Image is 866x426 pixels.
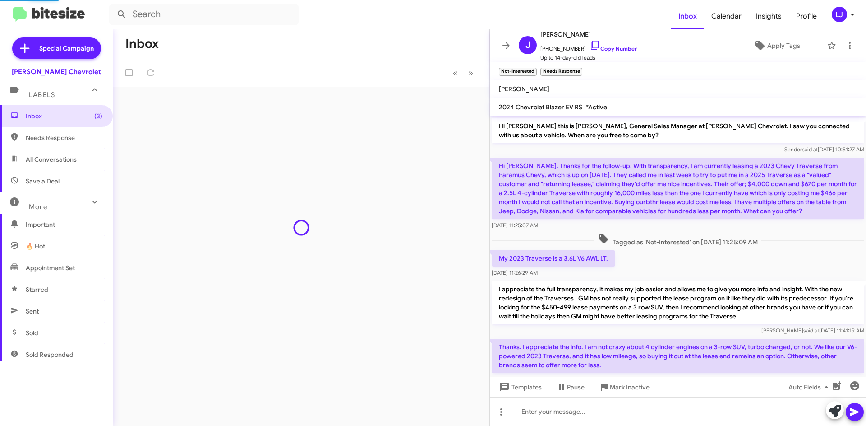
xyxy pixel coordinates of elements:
[590,45,637,52] a: Copy Number
[781,379,839,395] button: Auto Fields
[540,40,637,53] span: [PHONE_NUMBER]
[26,328,38,337] span: Sold
[26,112,102,121] span: Inbox
[761,327,864,334] span: [PERSON_NAME] [DATE] 11:41:19 AM
[586,103,607,111] span: *Active
[448,64,479,82] nav: Page navigation example
[730,37,823,54] button: Apply Tags
[594,234,761,247] span: Tagged as 'Not-Interested' on [DATE] 11:25:09 AM
[499,103,582,111] span: 2024 Chevrolet Blazer EV RS
[125,37,159,51] h1: Inbox
[26,307,39,316] span: Sent
[540,29,637,40] span: [PERSON_NAME]
[492,339,864,373] p: Thanks. I appreciate the info. I am not crazy about 4 cylinder engines on a 3-row SUV, turbo char...
[832,7,847,22] div: LJ
[767,37,800,54] span: Apply Tags
[26,285,48,294] span: Starred
[26,220,102,229] span: Important
[492,118,864,143] p: Hi [PERSON_NAME] this is [PERSON_NAME], General Sales Manager at [PERSON_NAME] Chevrolet. I saw y...
[671,3,704,29] a: Inbox
[540,68,582,76] small: Needs Response
[499,85,549,93] span: [PERSON_NAME]
[824,7,856,22] button: LJ
[29,203,47,211] span: More
[492,376,539,383] span: [DATE] 11:57:40 AM
[29,91,55,99] span: Labels
[492,269,538,276] span: [DATE] 11:26:29 AM
[26,350,74,359] span: Sold Responded
[610,379,649,395] span: Mark Inactive
[784,146,864,153] span: Sender [DATE] 10:51:27 AM
[12,37,101,59] a: Special Campaign
[463,64,479,82] button: Next
[490,379,549,395] button: Templates
[492,158,864,219] p: Hi [PERSON_NAME]. Thanks for the follow-up. With transparency, I am currently leasing a 2023 Chev...
[26,133,102,142] span: Needs Response
[525,38,530,52] span: J
[447,64,463,82] button: Previous
[592,379,657,395] button: Mark Inactive
[789,3,824,29] a: Profile
[26,263,75,272] span: Appointment Set
[549,379,592,395] button: Pause
[492,281,864,324] p: I appreciate the full transparency, it makes my job easier and allows me to give you more info an...
[492,222,538,229] span: [DATE] 11:25:07 AM
[94,112,102,121] span: (3)
[468,67,473,79] span: »
[39,44,94,53] span: Special Campaign
[109,4,299,25] input: Search
[540,53,637,62] span: Up to 14-day-old leads
[26,155,77,164] span: All Conversations
[802,146,818,153] span: said at
[453,67,458,79] span: «
[567,379,585,395] span: Pause
[497,379,542,395] span: Templates
[492,250,615,267] p: My 2023 Traverse is a 3.6L V6 AWL LT.
[803,327,819,334] span: said at
[788,379,832,395] span: Auto Fields
[499,68,537,76] small: Not-Interested
[704,3,749,29] a: Calendar
[26,177,60,186] span: Save a Deal
[12,67,101,76] div: [PERSON_NAME] Chevrolet
[749,3,789,29] a: Insights
[26,242,45,251] span: 🔥 Hot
